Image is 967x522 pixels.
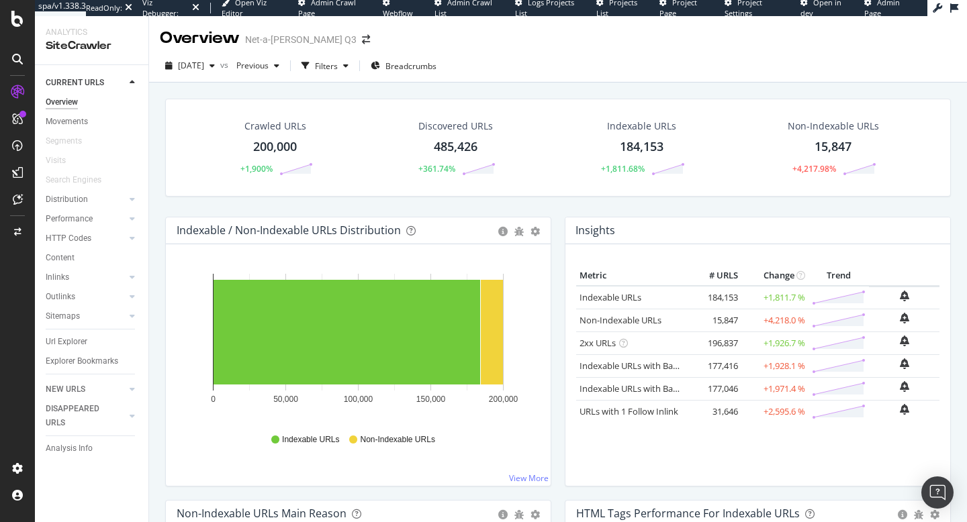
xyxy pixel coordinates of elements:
span: Webflow [383,8,413,18]
h4: Insights [575,221,615,240]
div: +361.74% [418,163,455,174]
div: Analysis Info [46,441,93,456]
div: Visits [46,154,66,168]
a: Overview [46,95,139,109]
a: Visits [46,154,79,168]
div: HTML Tags Performance for Indexable URLs [576,507,800,520]
a: HTTP Codes [46,231,126,246]
div: bell-plus [900,335,909,346]
div: arrow-right-arrow-left [362,35,370,44]
td: 184,153 [688,286,741,309]
span: 2025 Oct. 4th [178,60,204,71]
a: Movements [46,115,139,129]
td: +1,926.7 % [741,331,809,354]
a: Outlinks [46,290,126,304]
div: Content [46,251,75,265]
a: Explorer Bookmarks [46,354,139,368]
th: Metric [576,266,688,286]
a: Sitemaps [46,309,126,323]
a: Search Engines [46,173,115,187]
div: Open Intercom Messenger [921,476,954,509]
div: +1,811.68% [601,163,645,174]
div: Search Engines [46,173,101,187]
td: 15,847 [688,309,741,331]
div: 184,153 [620,138,663,156]
div: bug [514,510,524,519]
text: 200,000 [489,395,518,404]
div: +1,900% [240,163,273,174]
div: Performance [46,212,93,226]
th: Trend [809,266,869,286]
div: Non-Indexable URLs Main Reason [177,507,347,520]
div: ReadOnly: [86,3,122,13]
div: 15,847 [815,138,851,156]
td: 177,046 [688,377,741,400]
div: HTTP Codes [46,231,91,246]
div: bell-plus [900,291,909,301]
a: Indexable URLs [580,291,641,303]
div: 485,426 [434,138,477,156]
div: Distribution [46,193,88,207]
div: Crawled URLs [244,119,306,133]
button: Previous [231,55,285,76]
td: 177,416 [688,354,741,377]
div: gear [531,227,540,236]
div: Non-Indexable URLs [788,119,879,133]
div: SiteCrawler [46,38,138,54]
td: +1,928.1 % [741,354,809,377]
button: Breadcrumbs [365,55,442,76]
div: Overview [160,27,240,50]
span: Indexable URLs [282,434,339,446]
td: +2,595.6 % [741,400,809,423]
td: +1,811.7 % [741,286,809,309]
td: +1,971.4 % [741,377,809,400]
div: Discovered URLs [418,119,493,133]
div: DISAPPEARED URLS [46,402,113,430]
span: Previous [231,60,269,71]
text: 100,000 [344,395,373,404]
div: Explorer Bookmarks [46,354,118,368]
div: Indexable URLs [607,119,676,133]
div: bell-plus [900,404,909,415]
div: circle-info [498,227,508,236]
div: Overview [46,95,78,109]
a: NEW URLS [46,382,126,397]
div: Filters [315,60,338,72]
div: NEW URLS [46,382,85,397]
div: Url Explorer [46,335,87,349]
div: Movements [46,115,88,129]
div: bell-plus [900,358,909,369]
td: 31,646 [688,400,741,423]
a: Analysis Info [46,441,139,456]
a: 2xx URLs [580,337,616,349]
text: 150,000 [416,395,446,404]
a: Indexable URLs with Bad H1 [580,360,692,372]
div: Indexable / Non-Indexable URLs Distribution [177,223,401,237]
div: CURRENT URLS [46,76,104,90]
a: Distribution [46,193,126,207]
div: circle-info [898,510,907,519]
button: [DATE] [160,55,220,76]
div: Segments [46,134,82,148]
div: bell-plus [900,313,909,323]
a: Indexable URLs with Bad Description [580,382,726,395]
span: Non-Indexable URLs [360,434,434,446]
a: Content [46,251,139,265]
svg: A chart. [177,266,540,421]
th: Change [741,266,809,286]
a: Performance [46,212,126,226]
button: Filters [296,55,354,76]
a: CURRENT URLS [46,76,126,90]
div: +4,217.98% [792,163,836,174]
a: Inlinks [46,270,126,284]
div: bug [914,510,923,519]
text: 50,000 [273,395,298,404]
div: Net-a-[PERSON_NAME] Q3 [245,33,357,46]
a: URLs with 1 Follow Inlink [580,405,678,417]
div: Sitemaps [46,309,80,323]
a: View More [509,472,549,484]
span: Breadcrumbs [385,60,436,72]
div: Analytics [46,27,138,38]
div: gear [531,510,540,519]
